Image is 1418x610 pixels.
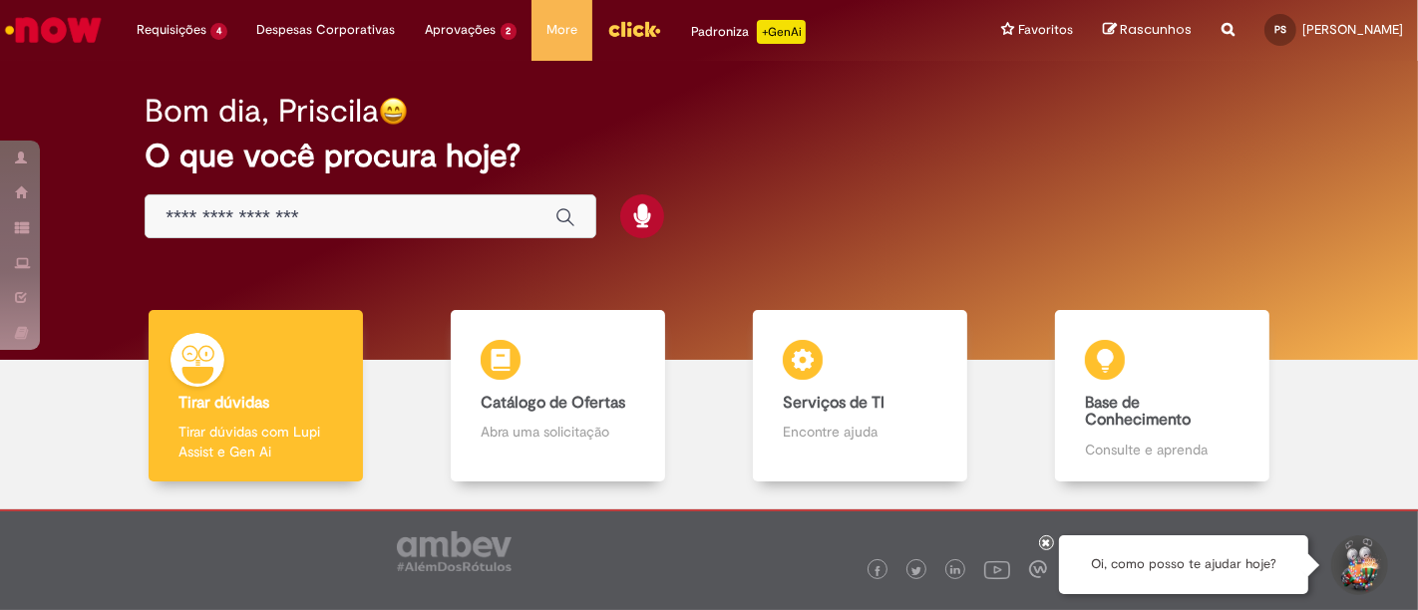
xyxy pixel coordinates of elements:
[379,97,408,126] img: happy-face.png
[1085,393,1191,431] b: Base de Conhecimento
[210,23,227,40] span: 4
[1059,535,1308,594] div: Oi, como posso te ajudar hoje?
[145,139,1273,173] h2: O que você procura hoje?
[1103,21,1192,40] a: Rascunhos
[1029,560,1047,578] img: logo_footer_workplace.png
[873,566,883,576] img: logo_footer_facebook.png
[407,310,709,482] a: Catálogo de Ofertas Abra uma solicitação
[1328,535,1388,595] button: Iniciar Conversa de Suporte
[1018,20,1073,40] span: Favoritos
[426,20,497,40] span: Aprovações
[145,94,379,129] h2: Bom dia, Priscila
[1120,20,1192,39] span: Rascunhos
[984,556,1010,582] img: logo_footer_youtube.png
[950,565,960,577] img: logo_footer_linkedin.png
[397,531,512,571] img: logo_footer_ambev_rotulo_gray.png
[105,310,407,482] a: Tirar dúvidas Tirar dúvidas com Lupi Assist e Gen Ai
[691,20,806,44] div: Padroniza
[607,14,661,44] img: click_logo_yellow_360x200.png
[546,20,577,40] span: More
[783,393,885,413] b: Serviços de TI
[1085,440,1239,459] p: Consulte e aprenda
[481,422,634,442] p: Abra uma solicitação
[2,10,105,50] img: ServiceNow
[481,393,625,413] b: Catálogo de Ofertas
[178,422,332,461] p: Tirar dúvidas com Lupi Assist e Gen Ai
[137,20,206,40] span: Requisições
[911,566,921,576] img: logo_footer_twitter.png
[757,20,806,44] p: +GenAi
[1274,23,1286,36] span: PS
[257,20,396,40] span: Despesas Corporativas
[709,310,1011,482] a: Serviços de TI Encontre ajuda
[1011,310,1313,482] a: Base de Conhecimento Consulte e aprenda
[501,23,518,40] span: 2
[1302,21,1403,38] span: [PERSON_NAME]
[783,422,936,442] p: Encontre ajuda
[178,393,269,413] b: Tirar dúvidas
